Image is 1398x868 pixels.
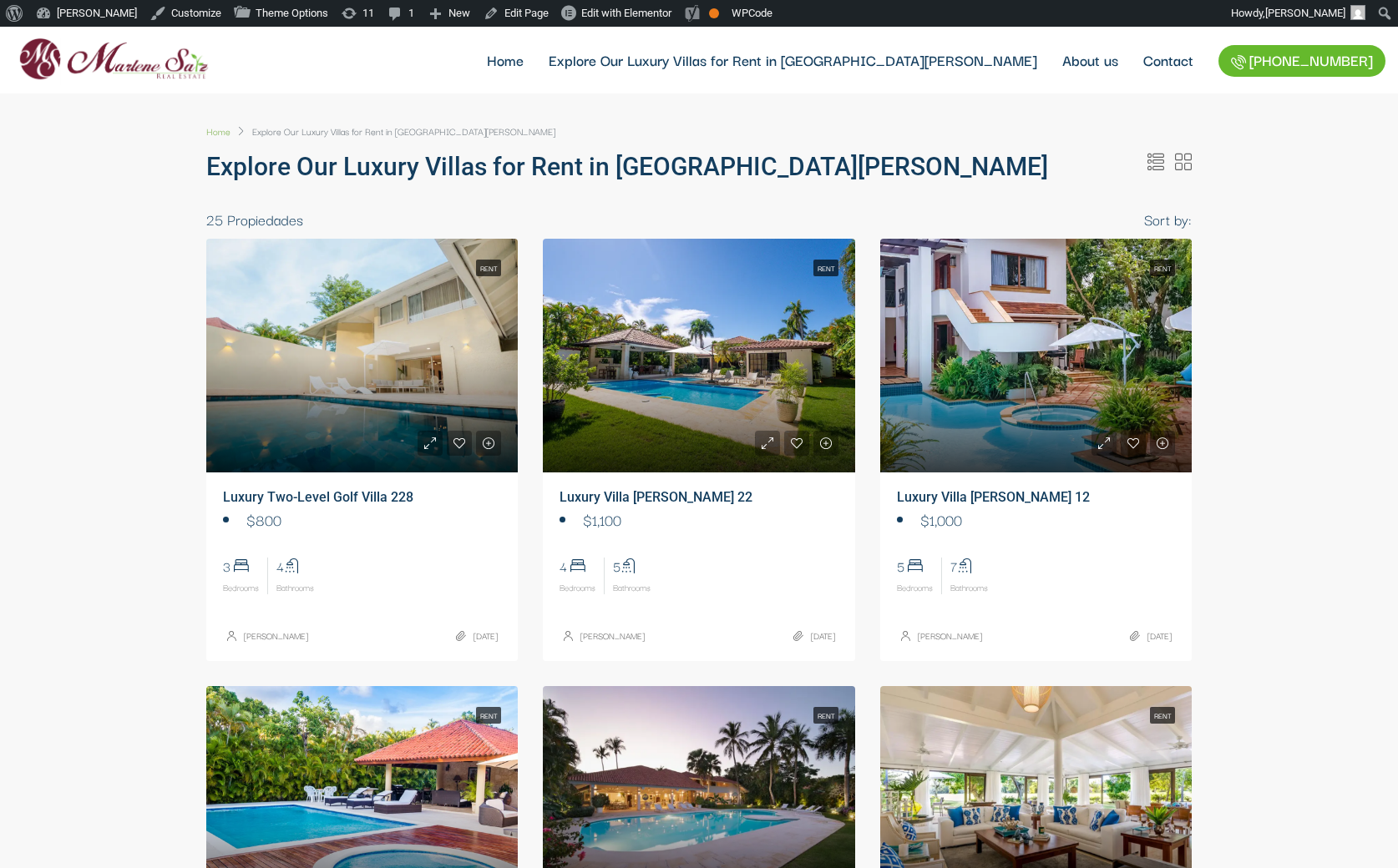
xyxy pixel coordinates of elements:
[897,507,1175,532] li: $1,000
[206,124,230,139] span: Home
[223,507,501,532] li: $800
[1130,623,1172,648] div: [DATE]
[206,207,1144,232] div: 25 Propiedades
[942,558,996,594] li: Bathrooms
[613,558,651,573] span: 5
[897,489,1090,505] a: Luxury Villa [PERSON_NAME] 12
[223,558,259,573] span: 3
[605,558,659,594] li: Bathrooms
[276,558,314,573] span: 4
[223,558,268,594] li: Bedrooms
[456,623,498,648] div: [DATE]
[1050,27,1131,93] a: About us
[13,33,214,87] img: logo
[560,558,605,594] li: Bedrooms
[206,119,230,144] a: Home
[560,558,595,573] span: 4
[560,507,838,532] li: $1,100
[793,623,835,648] div: [DATE]
[536,27,1050,93] a: Explore Our Luxury Villas for Rent in [GEOGRAPHIC_DATA][PERSON_NAME]
[1144,207,1192,232] div: Sort by:
[580,623,645,648] a: [PERSON_NAME]
[918,623,982,648] a: [PERSON_NAME]
[950,558,988,573] span: 7
[474,27,536,93] a: Home
[230,119,555,144] li: Explore Our Luxury Villas for Rent in [GEOGRAPHIC_DATA][PERSON_NAME]
[223,489,413,505] a: Luxury Two-Level Golf Villa 228
[268,558,322,594] li: Bathrooms
[1265,7,1345,19] span: [PERSON_NAME]
[206,152,1139,182] h1: Explore Our Luxury Villas for Rent in [GEOGRAPHIC_DATA][PERSON_NAME]
[897,558,942,594] li: Bedrooms
[709,8,719,18] div: OK
[897,558,933,573] span: 5
[581,7,671,19] span: Edit with Elementor
[1218,45,1385,77] a: [PHONE_NUMBER]
[1131,27,1206,93] a: Contact
[244,623,308,648] a: [PERSON_NAME]
[560,489,752,505] a: Luxury Villa [PERSON_NAME] 22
